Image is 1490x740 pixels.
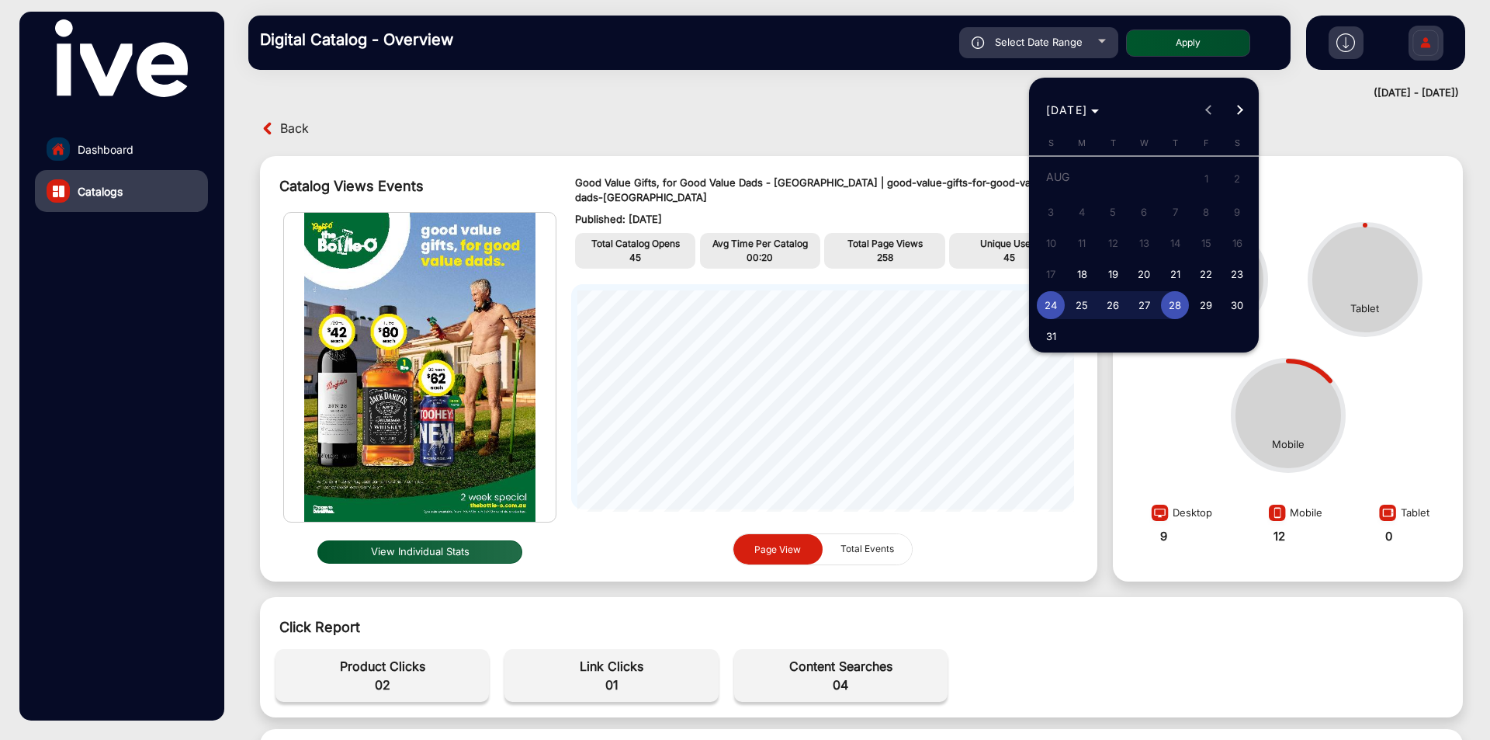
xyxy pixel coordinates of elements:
span: 30 [1223,291,1251,319]
button: August 3, 2025 [1035,196,1066,228]
button: August 4, 2025 [1066,196,1097,228]
span: 13 [1130,229,1158,257]
span: M [1078,137,1086,148]
span: [DATE] [1046,103,1088,116]
span: 12 [1099,229,1127,257]
button: August 8, 2025 [1190,196,1221,228]
span: 4 [1068,198,1096,226]
button: August 21, 2025 [1159,259,1190,290]
button: August 28, 2025 [1159,290,1190,321]
span: 29 [1192,291,1220,319]
button: August 30, 2025 [1221,290,1253,321]
button: August 27, 2025 [1128,290,1159,321]
button: August 18, 2025 [1066,259,1097,290]
span: S [1235,137,1240,148]
span: 9 [1223,198,1251,226]
span: 16 [1223,229,1251,257]
button: Next month [1224,95,1255,126]
button: August 11, 2025 [1066,228,1097,259]
button: August 10, 2025 [1035,228,1066,259]
span: 27 [1130,291,1158,319]
button: August 25, 2025 [1066,290,1097,321]
span: 8 [1192,198,1220,226]
span: 10 [1037,229,1065,257]
button: August 7, 2025 [1159,196,1190,228]
button: August 6, 2025 [1128,196,1159,228]
span: 7 [1161,198,1189,226]
td: AUG [1035,162,1190,196]
button: August 19, 2025 [1097,259,1128,290]
span: 11 [1068,229,1096,257]
span: 28 [1161,291,1189,319]
span: 14 [1161,229,1189,257]
span: S [1048,137,1054,148]
button: August 1, 2025 [1190,162,1221,196]
span: T [1111,137,1116,148]
span: 3 [1037,198,1065,226]
span: 17 [1037,260,1065,288]
span: W [1140,137,1149,148]
button: August 24, 2025 [1035,290,1066,321]
span: 15 [1192,229,1220,257]
button: August 29, 2025 [1190,290,1221,321]
button: August 22, 2025 [1190,259,1221,290]
span: 21 [1161,260,1189,288]
span: F [1204,137,1209,148]
button: August 2, 2025 [1221,162,1253,196]
span: 24 [1037,291,1065,319]
button: August 15, 2025 [1190,228,1221,259]
span: 2 [1223,164,1251,196]
span: 1 [1192,164,1220,196]
button: August 20, 2025 [1128,259,1159,290]
span: 5 [1099,198,1127,226]
span: 25 [1068,291,1096,319]
button: August 5, 2025 [1097,196,1128,228]
span: 31 [1037,322,1065,350]
span: 18 [1068,260,1096,288]
button: August 16, 2025 [1221,228,1253,259]
span: 19 [1099,260,1127,288]
span: 6 [1130,198,1158,226]
span: 23 [1223,260,1251,288]
button: August 26, 2025 [1097,290,1128,321]
button: August 13, 2025 [1128,228,1159,259]
span: T [1173,137,1178,148]
button: August 14, 2025 [1159,228,1190,259]
button: August 12, 2025 [1097,228,1128,259]
span: 26 [1099,291,1127,319]
button: Choose month and year [1040,96,1106,124]
button: August 17, 2025 [1035,259,1066,290]
span: 22 [1192,260,1220,288]
button: August 31, 2025 [1035,321,1066,352]
button: August 23, 2025 [1221,259,1253,290]
span: 20 [1130,260,1158,288]
button: August 9, 2025 [1221,196,1253,228]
